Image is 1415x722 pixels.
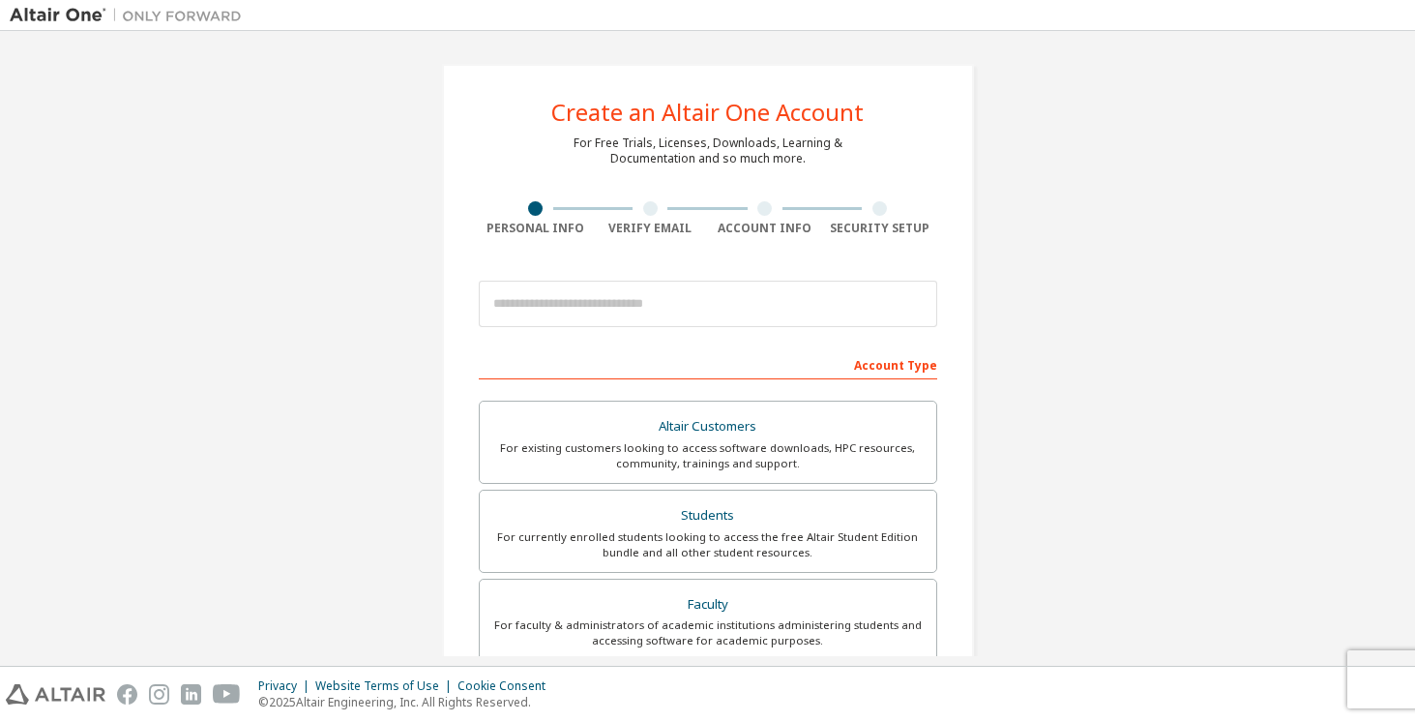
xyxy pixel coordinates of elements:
div: Students [491,502,925,529]
div: Cookie Consent [457,678,557,694]
img: youtube.svg [213,684,241,705]
img: instagram.svg [149,684,169,705]
img: Altair One [10,6,251,25]
div: Personal Info [479,221,594,236]
div: Faculty [491,591,925,618]
div: Verify Email [593,221,708,236]
div: Account Type [479,348,937,379]
div: For currently enrolled students looking to access the free Altair Student Edition bundle and all ... [491,529,925,560]
p: © 2025 Altair Engineering, Inc. All Rights Reserved. [258,694,557,710]
div: For Free Trials, Licenses, Downloads, Learning & Documentation and so much more. [574,135,842,166]
div: For existing customers looking to access software downloads, HPC resources, community, trainings ... [491,440,925,471]
img: altair_logo.svg [6,684,105,705]
div: Account Info [708,221,823,236]
div: Security Setup [822,221,937,236]
div: Altair Customers [491,413,925,440]
div: For faculty & administrators of academic institutions administering students and accessing softwa... [491,617,925,648]
div: Privacy [258,678,315,694]
div: Create an Altair One Account [551,101,864,124]
img: facebook.svg [117,684,137,705]
div: Website Terms of Use [315,678,457,694]
img: linkedin.svg [181,684,201,705]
